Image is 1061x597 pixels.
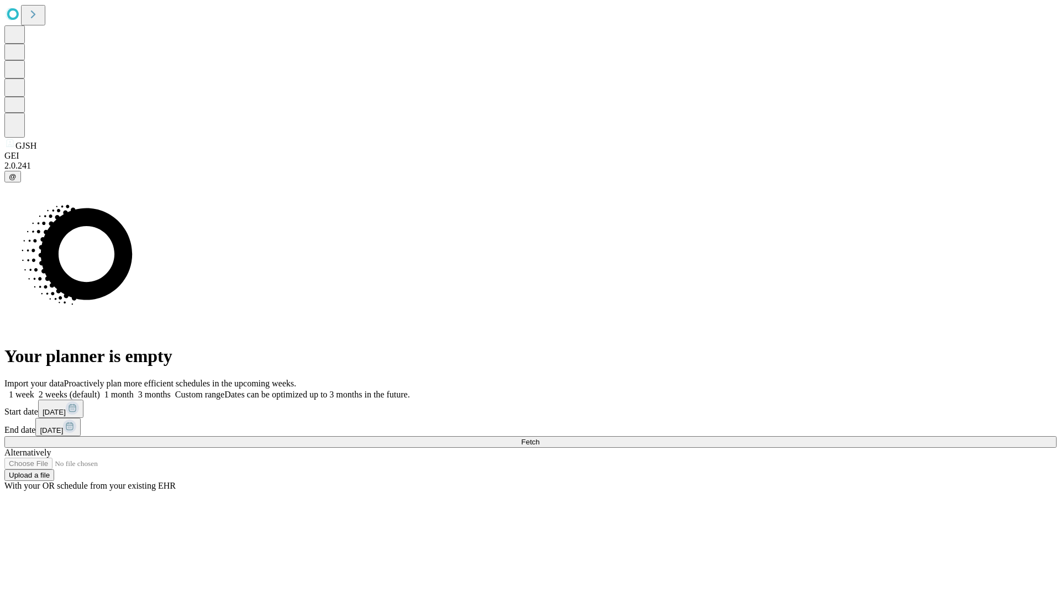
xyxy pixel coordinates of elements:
button: [DATE] [38,400,83,418]
span: 2 weeks (default) [39,390,100,399]
button: Upload a file [4,469,54,481]
span: With your OR schedule from your existing EHR [4,481,176,490]
span: Import your data [4,379,64,388]
span: [DATE] [40,426,63,434]
span: [DATE] [43,408,66,416]
h1: Your planner is empty [4,346,1057,366]
span: Alternatively [4,448,51,457]
button: @ [4,171,21,182]
div: 2.0.241 [4,161,1057,171]
span: Dates can be optimized up to 3 months in the future. [224,390,409,399]
button: [DATE] [35,418,81,436]
span: Fetch [521,438,539,446]
span: @ [9,172,17,181]
button: Fetch [4,436,1057,448]
span: Custom range [175,390,224,399]
div: Start date [4,400,1057,418]
span: GJSH [15,141,36,150]
div: GEI [4,151,1057,161]
span: Proactively plan more efficient schedules in the upcoming weeks. [64,379,296,388]
span: 1 month [104,390,134,399]
span: 1 week [9,390,34,399]
div: End date [4,418,1057,436]
span: 3 months [138,390,171,399]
